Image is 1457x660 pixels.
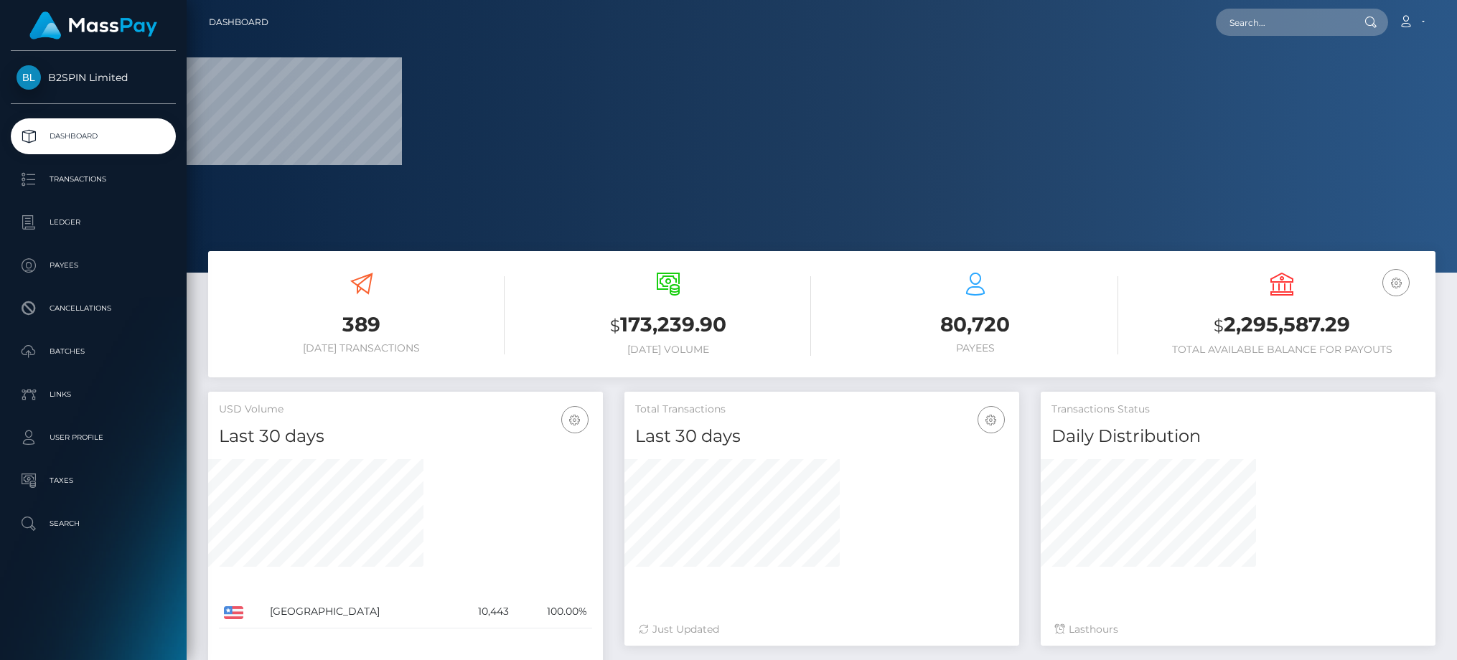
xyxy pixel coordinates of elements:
[17,298,170,319] p: Cancellations
[833,342,1118,354] h6: Payees
[639,622,1005,637] div: Just Updated
[635,402,1008,417] h5: Total Transactions
[17,255,170,276] p: Payees
[17,513,170,534] p: Search
[1140,344,1425,356] h6: Total Available Balance for Payouts
[11,377,176,412] a: Links
[11,118,176,154] a: Dashboard
[1055,622,1421,637] div: Last hours
[11,420,176,456] a: User Profile
[17,169,170,190] p: Transactions
[17,341,170,362] p: Batches
[451,595,514,628] td: 10,443
[17,212,170,233] p: Ledger
[514,595,592,628] td: 100.00%
[209,7,268,37] a: Dashboard
[610,316,620,336] small: $
[11,291,176,326] a: Cancellations
[1140,311,1425,340] h3: 2,295,587.29
[526,311,812,340] h3: 173,239.90
[11,247,176,283] a: Payees
[17,384,170,405] p: Links
[29,11,157,39] img: MassPay Logo
[219,424,592,449] h4: Last 30 days
[224,606,243,619] img: US.png
[11,506,176,542] a: Search
[11,204,176,240] a: Ledger
[11,463,176,499] a: Taxes
[17,427,170,448] p: User Profile
[1216,9,1351,36] input: Search...
[1051,424,1425,449] h4: Daily Distribution
[11,334,176,369] a: Batches
[219,342,505,354] h6: [DATE] Transactions
[17,65,41,90] img: B2SPIN Limited
[17,470,170,491] p: Taxes
[219,402,592,417] h5: USD Volume
[11,161,176,197] a: Transactions
[1214,316,1224,336] small: $
[265,595,451,628] td: [GEOGRAPHIC_DATA]
[1051,402,1425,417] h5: Transactions Status
[17,126,170,147] p: Dashboard
[635,424,1008,449] h4: Last 30 days
[833,311,1118,339] h3: 80,720
[11,71,176,84] span: B2SPIN Limited
[526,344,812,356] h6: [DATE] Volume
[219,311,505,339] h3: 389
